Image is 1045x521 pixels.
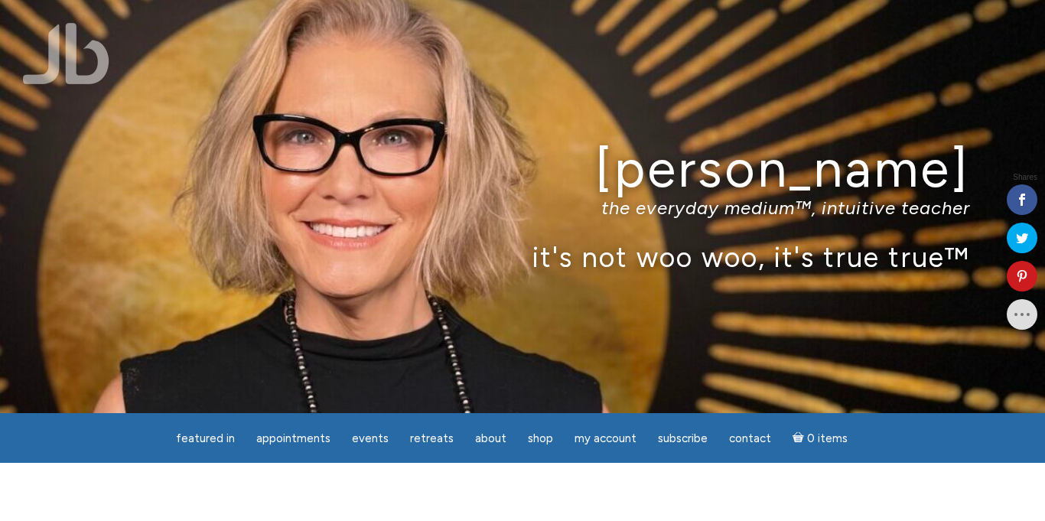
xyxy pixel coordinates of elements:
[343,424,398,454] a: Events
[75,197,970,219] p: the everyday medium™, intuitive teacher
[176,431,235,445] span: featured in
[720,424,780,454] a: Contact
[75,140,970,197] h1: [PERSON_NAME]
[658,431,708,445] span: Subscribe
[401,424,463,454] a: Retreats
[807,433,848,444] span: 0 items
[565,424,646,454] a: My Account
[528,431,553,445] span: Shop
[247,424,340,454] a: Appointments
[475,431,506,445] span: About
[649,424,717,454] a: Subscribe
[167,424,244,454] a: featured in
[575,431,636,445] span: My Account
[793,431,807,445] i: Cart
[1013,174,1037,181] span: Shares
[75,240,970,273] p: it's not woo woo, it's true true™
[23,23,109,84] img: Jamie Butler. The Everyday Medium
[410,431,454,445] span: Retreats
[352,431,389,445] span: Events
[519,424,562,454] a: Shop
[783,422,857,454] a: Cart0 items
[256,431,330,445] span: Appointments
[729,431,771,445] span: Contact
[466,424,516,454] a: About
